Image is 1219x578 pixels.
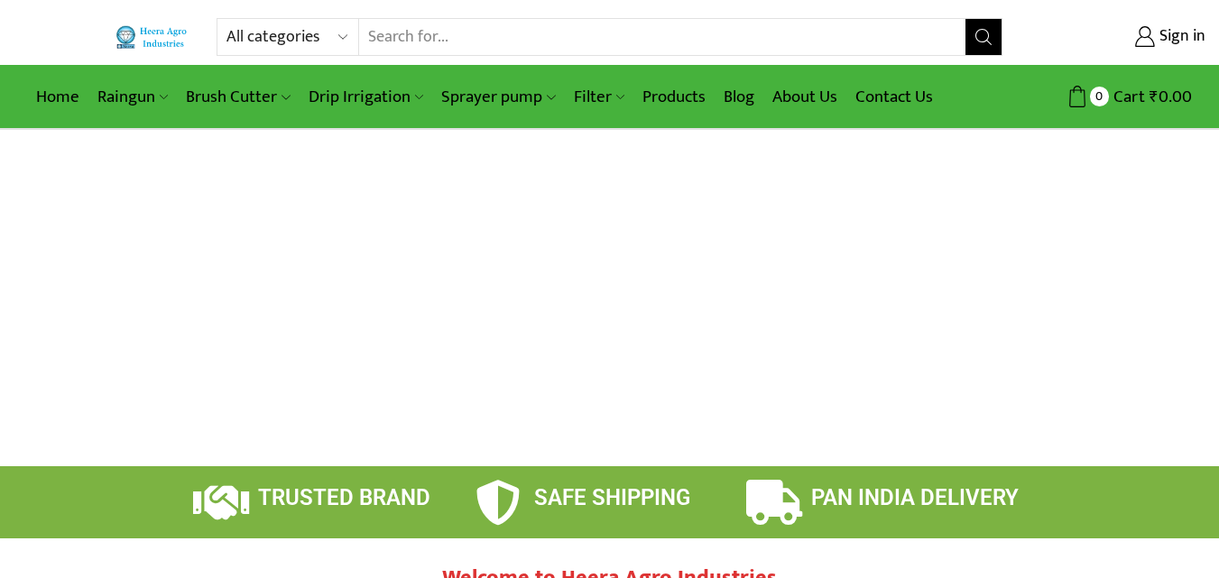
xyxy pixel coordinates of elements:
[258,485,430,510] span: TRUSTED BRAND
[811,485,1019,510] span: PAN INDIA DELIVERY
[965,19,1002,55] button: Search button
[1020,80,1192,114] a: 0 Cart ₹0.00
[359,19,965,55] input: Search for...
[177,76,299,118] a: Brush Cutter
[1109,85,1145,109] span: Cart
[633,76,715,118] a: Products
[300,76,432,118] a: Drip Irrigation
[846,76,942,118] a: Contact Us
[534,485,690,510] span: SAFE SHIPPING
[565,76,633,118] a: Filter
[763,76,846,118] a: About Us
[1150,83,1192,111] bdi: 0.00
[715,76,763,118] a: Blog
[1150,83,1159,111] span: ₹
[27,76,88,118] a: Home
[432,76,564,118] a: Sprayer pump
[1155,25,1205,49] span: Sign in
[1030,21,1205,53] a: Sign in
[88,76,177,118] a: Raingun
[1090,87,1109,106] span: 0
